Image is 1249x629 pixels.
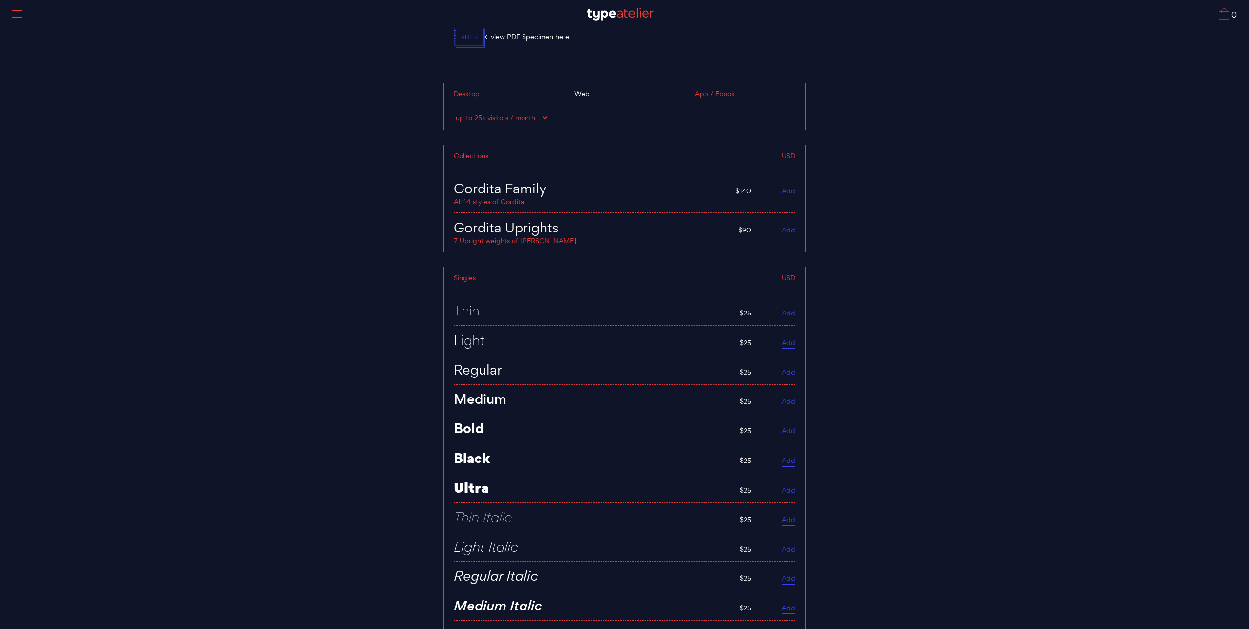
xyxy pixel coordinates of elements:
span: $25 [740,368,751,377]
div: Regular Italic [454,569,730,583]
div: App / Ebook [685,83,805,105]
a: Add [782,368,795,378]
div: Collections [454,152,635,160]
div: 7 Upright weights of [PERSON_NAME] [454,235,728,245]
span: $25 [740,486,751,495]
div: Gordita Family [454,181,725,195]
span: 0 [1229,11,1237,20]
a: Add [782,426,795,437]
div: Regular [454,362,730,377]
span: $25 [740,309,751,317]
a: 0 [1219,8,1237,20]
div: Medium Italic [454,599,730,613]
div: All 14 styles of Gordita [454,196,725,206]
div: Web [564,83,685,105]
span: $25 [740,515,751,524]
div: Desktop [444,83,564,105]
div: Thin Italic [454,510,730,524]
div: USD [635,152,796,160]
img: Cart_Icon.svg [1219,8,1229,20]
span: $25 [740,456,751,465]
span: $25 [740,604,751,612]
span: $25 [740,545,751,554]
span: $25 [740,426,751,435]
div: Ultra [454,481,730,495]
a: PDF ↓ [454,28,485,47]
div: Thin [454,303,730,317]
p: ← view PDF Specimen here [454,28,795,47]
div: USD [629,274,796,282]
a: Add [782,574,795,585]
a: Add [782,456,795,467]
a: Add [782,604,795,614]
span: $25 [740,397,751,406]
div: Medium [454,392,730,406]
div: Light Italic [454,540,730,554]
a: Add [782,515,795,526]
span: $25 [740,574,751,583]
span: $25 [740,338,751,347]
a: Add [782,187,795,197]
div: Bold [454,421,730,436]
div: Singles [454,274,629,282]
a: Add [782,486,795,497]
a: Add [782,226,795,236]
a: Add [782,397,795,408]
div: Light [454,333,730,347]
span: $140 [735,187,751,195]
span: $90 [738,226,751,234]
div: Black [454,451,730,465]
a: Add [782,545,795,556]
a: Add [782,309,795,319]
a: Add [782,338,795,349]
div: Gordita Uprights [454,220,728,234]
img: TA_Logo.svg [587,8,654,21]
